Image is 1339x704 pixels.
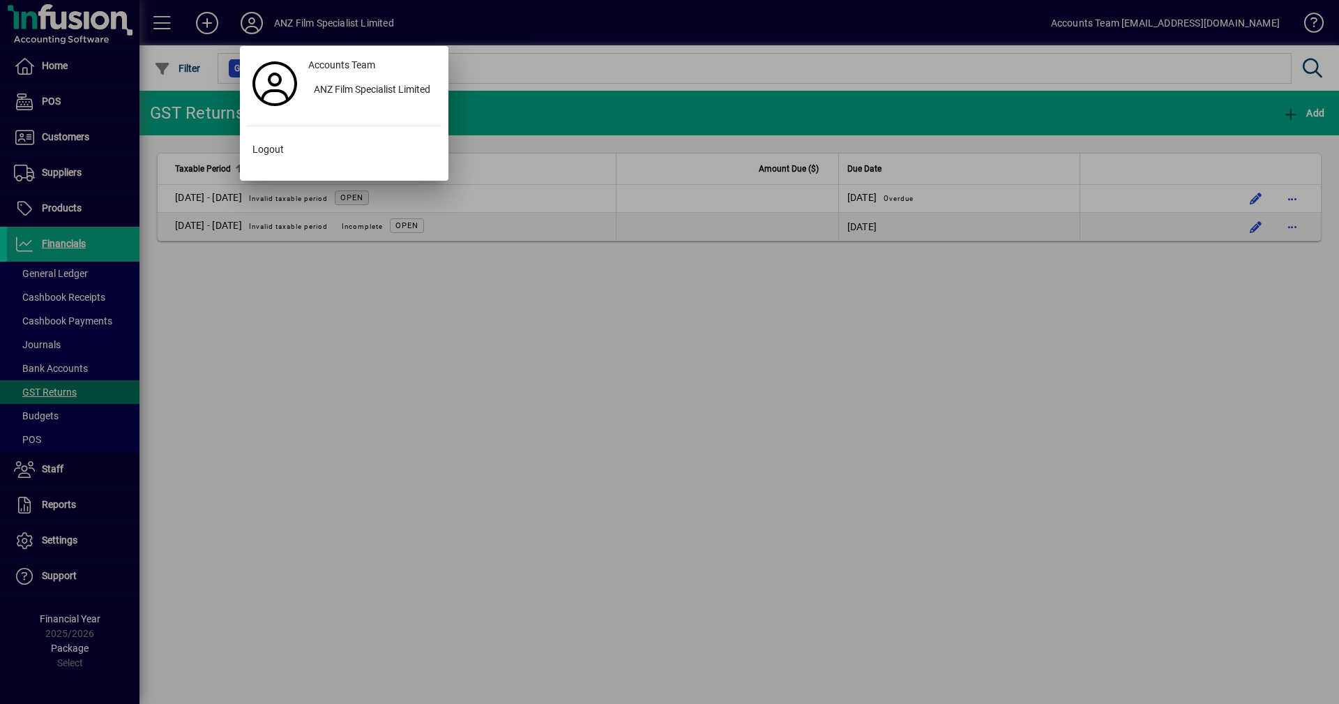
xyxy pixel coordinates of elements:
[303,78,441,103] button: ANZ Film Specialist Limited
[252,142,284,157] span: Logout
[247,137,441,163] button: Logout
[247,71,303,96] a: Profile
[303,53,441,78] a: Accounts Team
[308,58,375,73] span: Accounts Team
